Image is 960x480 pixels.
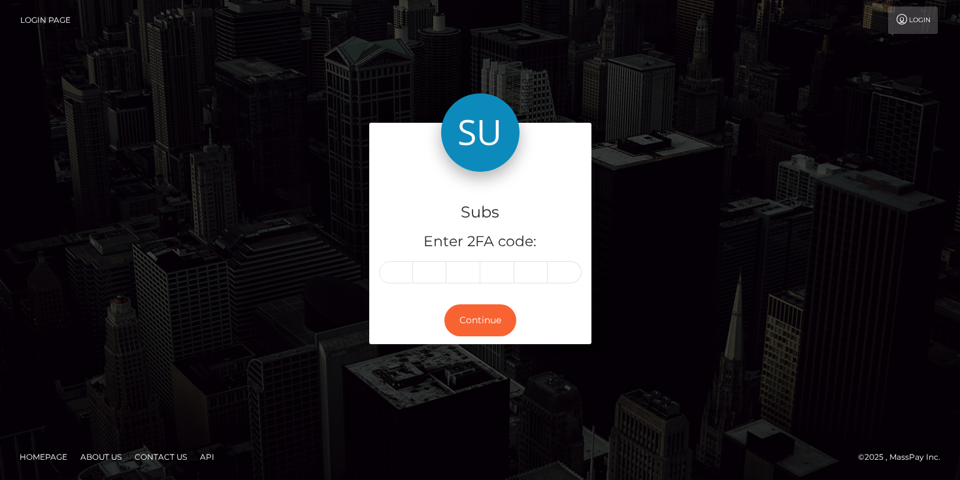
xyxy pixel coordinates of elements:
a: Homepage [14,447,73,467]
div: © 2025 , MassPay Inc. [858,450,950,464]
a: Login Page [20,7,71,34]
a: Contact Us [129,447,192,467]
button: Continue [444,304,516,336]
a: API [195,447,220,467]
img: Subs [441,93,520,172]
h4: Subs [379,201,582,224]
a: About Us [75,447,127,467]
a: Login [888,7,938,34]
h5: Enter 2FA code: [379,232,582,252]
